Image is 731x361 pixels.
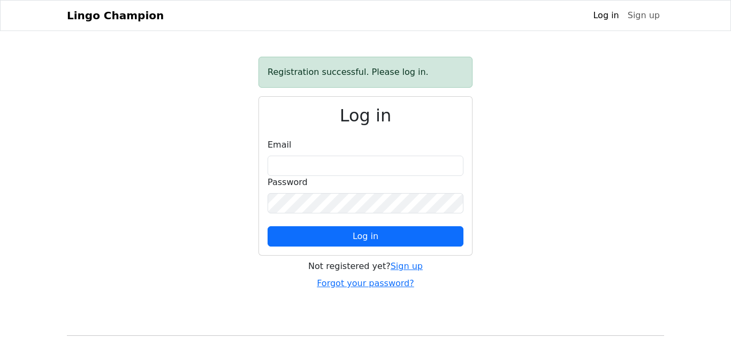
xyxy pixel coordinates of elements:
a: Sign up [623,5,664,26]
h2: Log in [268,105,463,126]
label: Email [268,139,291,151]
button: Log in [268,226,463,247]
a: Sign up [391,261,423,271]
a: Log in [589,5,623,26]
a: Forgot your password? [317,278,414,288]
span: Log in [353,231,378,241]
a: Lingo Champion [67,5,164,26]
div: Not registered yet? [258,260,473,273]
div: Registration successful. Please log in. [258,57,473,88]
label: Password [268,176,308,189]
